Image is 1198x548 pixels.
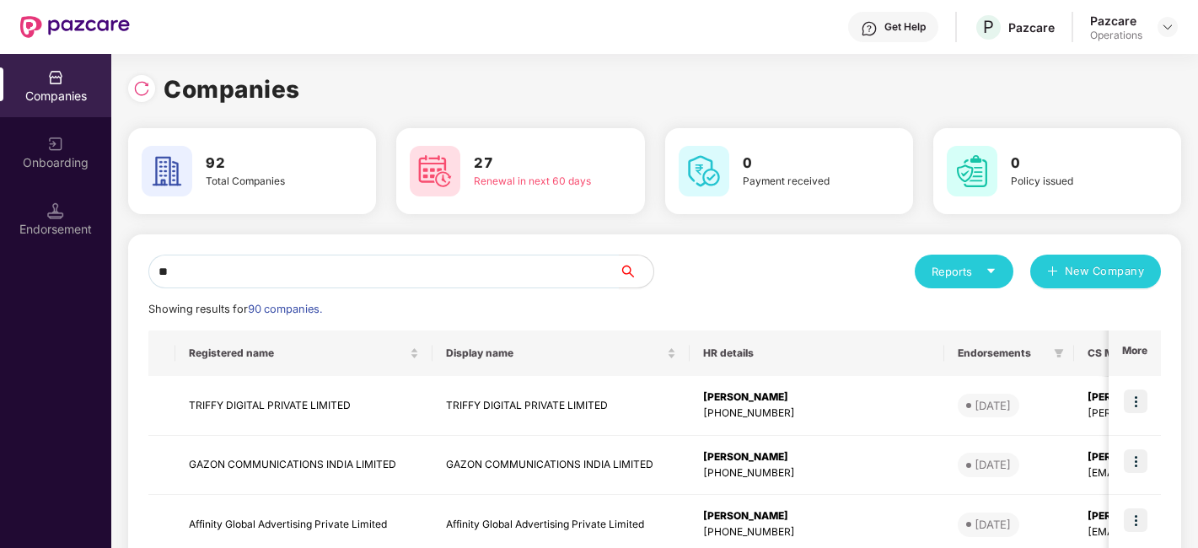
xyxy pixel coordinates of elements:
[1030,255,1161,288] button: plusNew Company
[432,436,690,496] td: GAZON COMMUNICATIONS INDIA LIMITED
[1050,343,1067,363] span: filter
[1054,348,1064,358] span: filter
[47,69,64,86] img: svg+xml;base64,PHN2ZyBpZD0iQ29tcGFuaWVzIiB4bWxucz0iaHR0cDovL3d3dy53My5vcmcvMjAwMC9zdmciIHdpZHRoPS...
[743,174,866,190] div: Payment received
[1090,13,1142,29] div: Pazcare
[47,202,64,219] img: svg+xml;base64,PHN2ZyB3aWR0aD0iMTQuNSIgaGVpZ2h0PSIxNC41IiB2aWV3Qm94PSIwIDAgMTYgMTYiIGZpbGw9Im5vbm...
[1047,266,1058,279] span: plus
[1011,174,1134,190] div: Policy issued
[690,330,944,376] th: HR details
[861,20,878,37] img: svg+xml;base64,PHN2ZyBpZD0iSGVscC0zMngzMiIgeG1sbnM9Imh0dHA6Ly93d3cudzMub3JnLzIwMDAvc3ZnIiB3aWR0aD...
[432,330,690,376] th: Display name
[975,516,1011,533] div: [DATE]
[703,524,931,540] div: [PHONE_NUMBER]
[1124,508,1147,532] img: icon
[703,508,931,524] div: [PERSON_NAME]
[20,16,130,38] img: New Pazcare Logo
[986,266,997,277] span: caret-down
[175,376,432,436] td: TRIFFY DIGITAL PRIVATE LIMITED
[703,390,931,406] div: [PERSON_NAME]
[679,146,729,196] img: svg+xml;base64,PHN2ZyB4bWxucz0iaHR0cDovL3d3dy53My5vcmcvMjAwMC9zdmciIHdpZHRoPSI2MCIgaGVpZ2h0PSI2MC...
[1124,449,1147,473] img: icon
[932,263,997,280] div: Reports
[1090,29,1142,42] div: Operations
[142,146,192,196] img: svg+xml;base64,PHN2ZyB4bWxucz0iaHR0cDovL3d3dy53My5vcmcvMjAwMC9zdmciIHdpZHRoPSI2MCIgaGVpZ2h0PSI2MC...
[474,153,597,175] h3: 27
[47,136,64,153] img: svg+xml;base64,PHN2ZyB3aWR0aD0iMjAiIGhlaWdodD0iMjAiIHZpZXdCb3g9IjAgMCAyMCAyMCIgZmlsbD0ibm9uZSIgeG...
[432,376,690,436] td: TRIFFY DIGITAL PRIVATE LIMITED
[1124,390,1147,413] img: icon
[1065,263,1145,280] span: New Company
[410,146,460,196] img: svg+xml;base64,PHN2ZyB4bWxucz0iaHR0cDovL3d3dy53My5vcmcvMjAwMC9zdmciIHdpZHRoPSI2MCIgaGVpZ2h0PSI2MC...
[189,347,406,360] span: Registered name
[619,265,653,278] span: search
[175,436,432,496] td: GAZON COMMUNICATIONS INDIA LIMITED
[619,255,654,288] button: search
[1008,19,1055,35] div: Pazcare
[958,347,1047,360] span: Endorsements
[884,20,926,34] div: Get Help
[703,465,931,481] div: [PHONE_NUMBER]
[1161,20,1174,34] img: svg+xml;base64,PHN2ZyBpZD0iRHJvcGRvd24tMzJ4MzIiIHhtbG5zPSJodHRwOi8vd3d3LnczLm9yZy8yMDAwL3N2ZyIgd2...
[175,330,432,376] th: Registered name
[703,406,931,422] div: [PHONE_NUMBER]
[206,153,329,175] h3: 92
[1109,330,1161,376] th: More
[703,449,931,465] div: [PERSON_NAME]
[148,303,322,315] span: Showing results for
[206,174,329,190] div: Total Companies
[474,174,597,190] div: Renewal in next 60 days
[947,146,997,196] img: svg+xml;base64,PHN2ZyB4bWxucz0iaHR0cDovL3d3dy53My5vcmcvMjAwMC9zdmciIHdpZHRoPSI2MCIgaGVpZ2h0PSI2MC...
[133,80,150,97] img: svg+xml;base64,PHN2ZyBpZD0iUmVsb2FkLTMyeDMyIiB4bWxucz0iaHR0cDovL3d3dy53My5vcmcvMjAwMC9zdmciIHdpZH...
[446,347,663,360] span: Display name
[983,17,994,37] span: P
[1011,153,1134,175] h3: 0
[248,303,322,315] span: 90 companies.
[975,456,1011,473] div: [DATE]
[975,397,1011,414] div: [DATE]
[743,153,866,175] h3: 0
[164,71,300,108] h1: Companies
